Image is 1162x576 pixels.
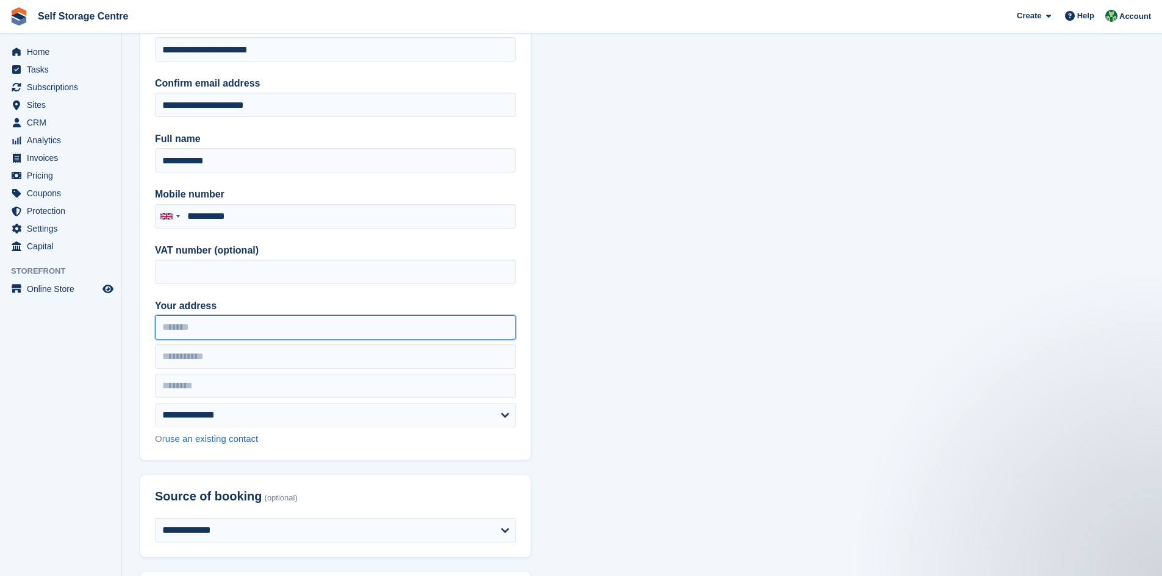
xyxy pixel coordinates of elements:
span: Pricing [27,167,100,184]
label: Full name [155,132,516,146]
img: stora-icon-8386f47178a22dfd0bd8f6a31ec36ba5ce8667c1dd55bd0f319d3a0aa187defe.svg [10,7,28,26]
a: use an existing contact [165,433,259,444]
label: Your address [155,299,516,313]
a: menu [6,43,115,60]
a: menu [6,220,115,237]
span: Subscriptions [27,79,100,96]
a: menu [6,79,115,96]
span: (optional) [265,494,298,503]
span: Settings [27,220,100,237]
div: United Kingdom: +44 [156,205,184,228]
a: menu [6,202,115,219]
a: menu [6,185,115,202]
a: menu [6,96,115,113]
a: menu [6,61,115,78]
a: menu [6,280,115,297]
span: Account [1119,10,1151,23]
label: Mobile number [155,187,516,202]
span: CRM [27,114,100,131]
span: Help [1077,10,1094,22]
span: Tasks [27,61,100,78]
a: menu [6,132,115,149]
span: Coupons [27,185,100,202]
label: Confirm email address [155,76,516,91]
span: Home [27,43,100,60]
a: menu [6,114,115,131]
span: Source of booking [155,489,262,503]
a: menu [6,149,115,166]
span: Protection [27,202,100,219]
div: Or [155,432,516,446]
a: Preview store [101,282,115,296]
a: menu [6,167,115,184]
a: Self Storage Centre [33,6,133,26]
img: Neil Taylor [1105,10,1117,22]
span: Invoices [27,149,100,166]
span: Capital [27,238,100,255]
label: VAT number (optional) [155,243,516,258]
a: menu [6,238,115,255]
span: Storefront [11,265,121,277]
span: Create [1017,10,1041,22]
span: Analytics [27,132,100,149]
span: Sites [27,96,100,113]
span: Online Store [27,280,100,297]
